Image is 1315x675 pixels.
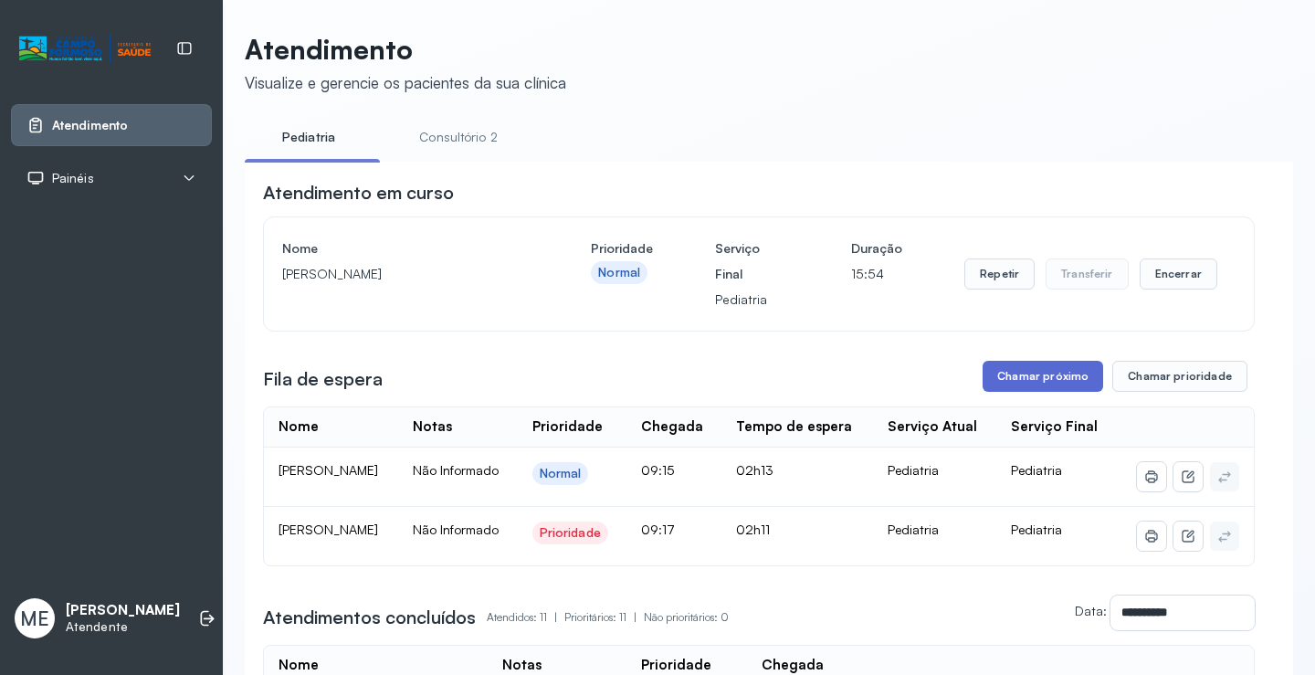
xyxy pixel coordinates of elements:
[983,361,1103,392] button: Chamar próximo
[282,261,529,287] p: [PERSON_NAME]
[487,605,564,630] p: Atendidos: 11
[1046,258,1129,290] button: Transferir
[532,418,603,436] div: Prioridade
[888,418,977,436] div: Serviço Atual
[66,619,180,635] p: Atendente
[279,418,319,436] div: Nome
[762,657,824,674] div: Chegada
[888,462,982,479] div: Pediatria
[66,602,180,619] p: [PERSON_NAME]
[279,462,378,478] span: [PERSON_NAME]
[540,525,601,541] div: Prioridade
[245,33,566,66] p: Atendimento
[52,118,128,133] span: Atendimento
[641,657,711,674] div: Prioridade
[591,236,653,261] h4: Prioridade
[1011,462,1062,478] span: Pediatria
[279,657,319,674] div: Nome
[641,418,703,436] div: Chegada
[1112,361,1247,392] button: Chamar prioridade
[19,34,151,64] img: Logotipo do estabelecimento
[715,236,789,287] h4: Serviço Final
[851,236,902,261] h4: Duração
[282,236,529,261] h4: Nome
[279,522,378,537] span: [PERSON_NAME]
[540,466,582,481] div: Normal
[888,522,982,538] div: Pediatria
[851,261,902,287] p: 15:54
[641,522,675,537] span: 09:17
[736,462,773,478] span: 02h13
[598,265,640,280] div: Normal
[263,180,454,206] h3: Atendimento em curso
[736,522,770,537] span: 02h11
[1011,418,1098,436] div: Serviço Final
[564,605,644,630] p: Prioritários: 11
[1075,603,1107,618] label: Data:
[554,610,557,624] span: |
[644,605,729,630] p: Não prioritários: 0
[245,73,566,92] div: Visualize e gerencie os pacientes da sua clínica
[634,610,636,624] span: |
[245,122,373,153] a: Pediatria
[26,116,196,134] a: Atendimento
[1011,522,1062,537] span: Pediatria
[394,122,522,153] a: Consultório 2
[413,418,452,436] div: Notas
[263,366,383,392] h3: Fila de espera
[641,462,674,478] span: 09:15
[736,418,852,436] div: Tempo de espera
[263,605,476,630] h3: Atendimentos concluídos
[413,522,499,537] span: Não Informado
[52,171,94,186] span: Painéis
[413,462,499,478] span: Não Informado
[502,657,542,674] div: Notas
[964,258,1035,290] button: Repetir
[715,287,789,312] p: Pediatria
[1140,258,1217,290] button: Encerrar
